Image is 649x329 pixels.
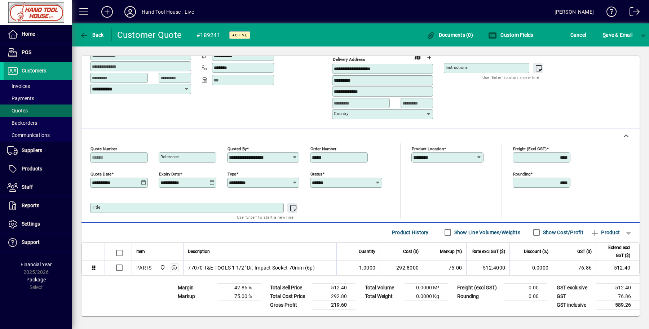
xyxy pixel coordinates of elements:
span: Products [22,166,42,172]
td: Total Sell Price [266,283,312,292]
td: Margin [174,283,217,292]
span: POS [22,49,31,55]
mat-label: Rounding [513,171,530,176]
span: Settings [22,221,40,227]
div: #189241 [197,30,220,41]
span: Package [26,277,46,283]
a: Products [4,160,72,178]
td: 75.00 [423,261,466,275]
a: Logout [624,1,640,25]
span: Item [136,248,145,255]
span: Back [80,32,104,38]
span: GST ($) [577,248,592,255]
span: S [603,32,606,38]
label: Show Line Volumes/Weights [453,229,520,236]
mat-label: Instructions [446,65,468,70]
td: 75.00 % [217,292,261,301]
td: 0.00 [504,292,547,301]
td: Markup [174,292,217,301]
span: ave & Email [603,29,632,41]
mat-hint: Use 'Enter' to start a new line [237,213,293,221]
button: Choose address [423,52,435,63]
a: Invoices [4,80,72,92]
td: GST exclusive [553,283,596,292]
div: Hand Tool House - Live [142,6,194,18]
td: 589.26 [596,301,640,310]
span: Quotes [7,108,28,114]
td: 42.86 % [217,283,261,292]
a: Settings [4,215,72,233]
span: Custom Fields [488,32,534,38]
mat-label: Quoted by [228,146,247,151]
span: Active [232,33,247,37]
span: 1.0000 [359,264,376,271]
span: Cancel [570,29,586,41]
a: Quotes [4,105,72,117]
mat-label: Order number [310,146,336,151]
span: Product [591,227,620,238]
td: 512.40 [596,261,639,275]
a: Home [4,25,72,43]
span: Communications [7,132,50,138]
mat-label: Reference [160,154,179,159]
td: 512.40 [312,283,356,292]
span: Frankton [158,264,166,272]
td: 0.0000 Kg [405,292,448,301]
span: Suppliers [22,147,42,153]
button: Product [587,226,623,239]
span: Reports [22,203,39,208]
span: Payments [7,95,34,101]
td: 0.0000 M³ [405,283,448,292]
app-page-header-button: Back [72,28,112,41]
a: Communications [4,129,72,141]
mat-label: Quote date [90,171,111,176]
td: 76.86 [596,292,640,301]
a: Knowledge Base [601,1,617,25]
td: 292.80 [312,292,356,301]
span: Invoices [7,83,30,89]
td: Total Weight [361,292,405,301]
span: Backorders [7,120,37,126]
mat-hint: Use 'Enter' to start a new line [482,73,539,81]
button: Save & Email [599,28,636,41]
span: Description [188,248,210,255]
td: 512.40 [596,283,640,292]
span: Home [22,31,35,37]
mat-label: Country [334,111,348,116]
button: Cancel [569,28,588,41]
span: Markup (%) [440,248,462,255]
span: Extend excl GST ($) [601,244,630,259]
span: Financial Year [21,262,52,267]
a: Payments [4,92,72,105]
span: Documents (0) [426,32,473,38]
span: Product History [392,227,429,238]
mat-label: Product location [412,146,444,151]
mat-label: Status [310,171,322,176]
td: 292.8000 [380,261,423,275]
td: GST inclusive [553,301,596,310]
span: Customers [22,68,46,74]
td: 0.00 [504,283,547,292]
td: Freight (excl GST) [454,283,504,292]
mat-label: Expiry date [159,171,180,176]
button: Add [96,5,119,18]
button: Profile [119,5,142,18]
td: 0.0000 [509,261,553,275]
button: Back [78,28,106,41]
mat-label: Type [228,171,236,176]
div: Customer Quote [117,29,182,41]
div: PARTS [136,264,151,271]
a: Suppliers [4,142,72,160]
div: [PERSON_NAME] [555,6,594,18]
span: Discount (%) [524,248,548,255]
span: 77070 T&E TOOLS 1 1/2" Dr. Impact Socket 70mm (6p) [188,264,315,271]
td: Rounding [454,292,504,301]
a: Reports [4,197,72,215]
td: GST [553,292,596,301]
button: Documents (0) [424,28,475,41]
td: Gross Profit [266,301,312,310]
label: Show Cost/Profit [542,229,583,236]
span: Rate excl GST ($) [472,248,505,255]
a: POS [4,44,72,62]
button: Product History [389,226,432,239]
